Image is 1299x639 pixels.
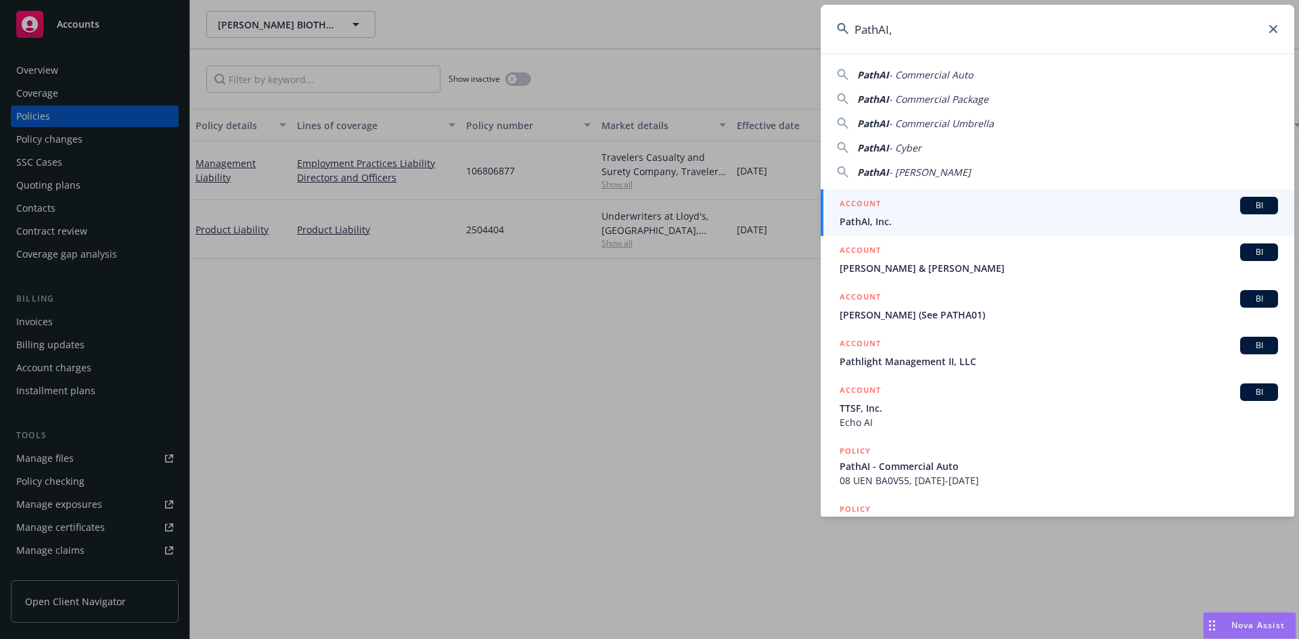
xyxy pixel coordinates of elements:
[821,283,1294,329] a: ACCOUNTBI[PERSON_NAME] (See PATHA01)
[840,473,1278,488] span: 08 UEN BA0V55, [DATE]-[DATE]
[840,337,881,353] h5: ACCOUNT
[821,376,1294,437] a: ACCOUNTBITTSF, Inc.Echo AI
[857,93,889,105] span: PathAI
[840,214,1278,229] span: PathAI, Inc.
[1246,199,1273,212] span: BI
[840,415,1278,429] span: Echo AI
[821,329,1294,376] a: ACCOUNTBIPathlight Management II, LLC
[821,495,1294,553] a: POLICY
[857,166,889,179] span: PathAI
[821,5,1294,53] input: Search...
[889,141,921,154] span: - Cyber
[840,308,1278,322] span: [PERSON_NAME] (See PATHA01)
[840,290,881,306] h5: ACCOUNT
[1204,613,1221,638] div: Drag to move
[840,401,1278,415] span: TTSF, Inc.
[889,93,988,105] span: - Commercial Package
[840,261,1278,275] span: [PERSON_NAME] & [PERSON_NAME]
[857,68,889,81] span: PathAI
[1246,293,1273,305] span: BI
[857,117,889,130] span: PathAI
[840,197,881,213] h5: ACCOUNT
[889,166,971,179] span: - [PERSON_NAME]
[1203,612,1296,639] button: Nova Assist
[889,117,994,130] span: - Commercial Umbrella
[857,141,889,154] span: PathAI
[840,383,881,400] h5: ACCOUNT
[840,354,1278,369] span: Pathlight Management II, LLC
[821,189,1294,236] a: ACCOUNTBIPathAI, Inc.
[1246,386,1273,398] span: BI
[821,437,1294,495] a: POLICYPathAI - Commercial Auto08 UEN BA0V55, [DATE]-[DATE]
[1246,339,1273,352] span: BI
[1231,619,1285,631] span: Nova Assist
[840,502,871,516] h5: POLICY
[840,459,1278,473] span: PathAI - Commercial Auto
[1246,246,1273,258] span: BI
[840,243,881,260] h5: ACCOUNT
[840,444,871,458] h5: POLICY
[821,236,1294,283] a: ACCOUNTBI[PERSON_NAME] & [PERSON_NAME]
[889,68,973,81] span: - Commercial Auto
